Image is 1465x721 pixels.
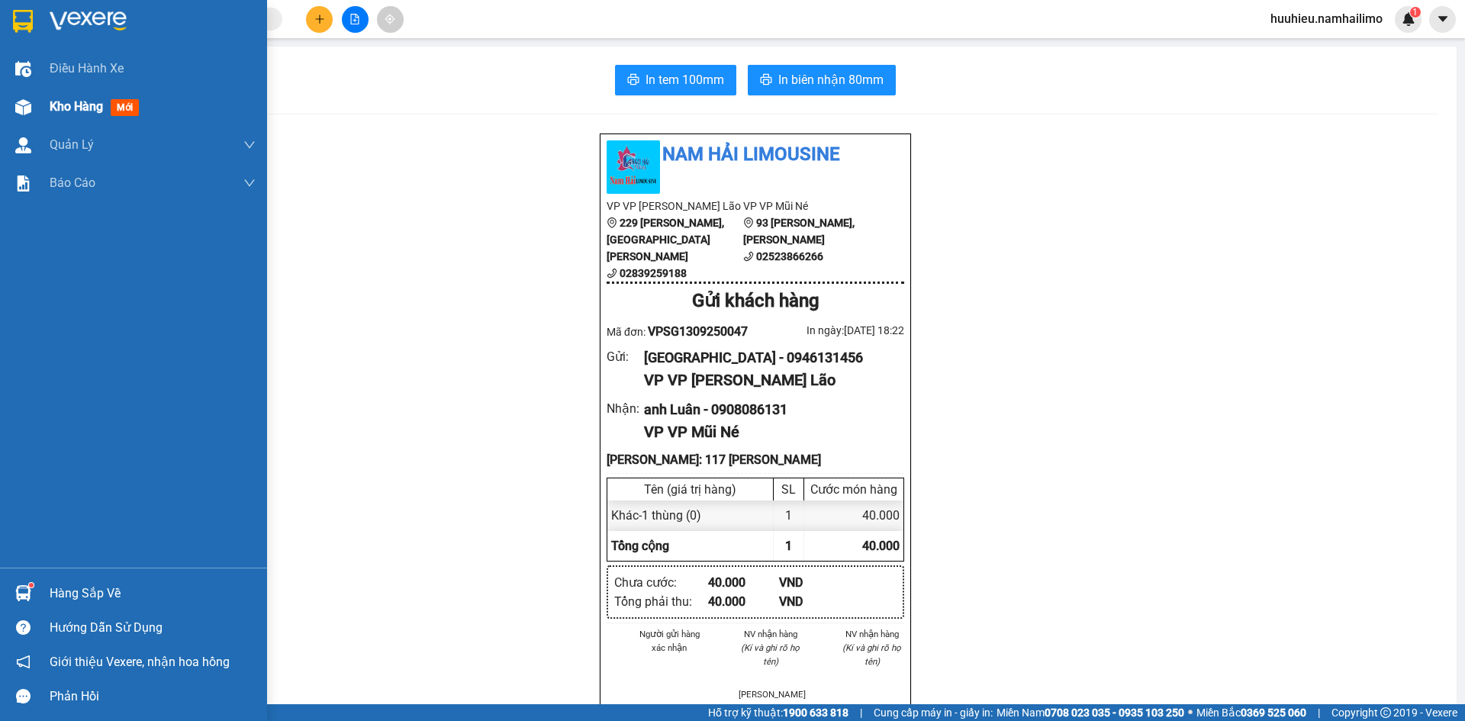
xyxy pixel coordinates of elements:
span: Nhận: [146,14,182,31]
div: 0946131456 [13,68,135,89]
span: environment [743,217,754,228]
span: ⚪️ [1188,710,1193,716]
b: 02523866266 [756,250,823,262]
img: logo.jpg [607,140,660,194]
div: Chưa cước : [614,573,708,592]
span: down [243,139,256,151]
div: VND [779,573,850,592]
div: Cước món hàng [808,482,900,497]
span: Khác - 1 thùng (0) [611,508,701,523]
div: Mã đơn: [607,322,755,341]
img: warehouse-icon [15,99,31,115]
div: VP Mũi Né [146,13,320,31]
span: Báo cáo [50,173,95,192]
i: (Kí và ghi rõ họ tên) [741,642,800,667]
div: Phản hồi [50,685,256,708]
img: warehouse-icon [15,61,31,77]
div: 1 [774,501,804,530]
div: SL [778,482,800,497]
span: Gửi: [13,14,37,31]
div: VP VP Mũi Né [644,420,892,444]
span: Cung cấp máy in - giấy in: [874,704,993,721]
div: VP VP [PERSON_NAME] Lão [644,369,892,392]
button: plus [306,6,333,33]
div: Tổng phải thu : [614,592,708,611]
span: aim [385,14,395,24]
div: Nhận : [607,399,644,418]
span: down [243,177,256,189]
span: question-circle [16,620,31,635]
button: printerIn biên nhận 80mm [748,65,896,95]
span: caret-down [1436,12,1450,26]
span: Miền Bắc [1196,704,1306,721]
span: DĐ: [146,79,168,95]
div: Gửi khách hàng [607,287,904,316]
li: VP VP [PERSON_NAME] Lão [607,198,743,214]
li: Nam Hải Limousine [607,140,904,169]
div: 0908086131 [146,50,320,71]
span: Tổng cộng [611,539,669,553]
span: 1 [785,539,792,553]
b: 229 [PERSON_NAME], [GEOGRAPHIC_DATA][PERSON_NAME] [607,217,724,262]
span: Hỗ trợ kỹ thuật: [708,704,848,721]
div: anh Luân - 0908086131 [644,399,892,420]
div: 40.000 [708,592,779,611]
sup: 1 [29,583,34,587]
span: 40.000 [862,539,900,553]
sup: 1 [1410,7,1421,18]
span: huuhieu.namhailimo [1258,9,1395,28]
span: notification [16,655,31,669]
div: [GEOGRAPHIC_DATA] - 0946131456 [644,347,892,369]
span: message [16,689,31,703]
div: In ngày: [DATE] 18:22 [755,322,904,339]
span: In biên nhận 80mm [778,70,884,89]
div: anh Luân [146,31,320,50]
img: solution-icon [15,175,31,192]
span: environment [607,217,617,228]
div: Tên (giá trị hàng) [611,482,769,497]
span: file-add [349,14,360,24]
div: Hướng dẫn sử dụng [50,616,256,639]
img: warehouse-icon [15,137,31,153]
span: Kho hàng [50,99,103,114]
div: Gửi : [607,347,644,366]
li: [PERSON_NAME] [739,687,803,701]
div: VND [779,592,850,611]
span: | [1318,704,1320,721]
span: phone [607,268,617,278]
li: NV nhận hàng [739,627,803,641]
span: printer [627,73,639,88]
span: Giới thiệu Vexere, nhận hoa hồng [50,652,230,671]
div: 40.000 [708,573,779,592]
strong: 1900 633 818 [783,707,848,719]
div: 40.000 [804,501,903,530]
button: caret-down [1429,6,1456,33]
span: phone [743,251,754,262]
span: Quản Lý [50,135,94,154]
span: copyright [1380,707,1391,718]
span: Điều hành xe [50,59,124,78]
span: 1 [1412,7,1418,18]
div: [PERSON_NAME] [13,50,135,68]
div: Hàng sắp về [50,582,256,605]
span: 117 [PERSON_NAME] [146,71,320,124]
button: printerIn tem 100mm [615,65,736,95]
span: Miền Nam [997,704,1184,721]
b: 02839259188 [620,267,687,279]
strong: 0369 525 060 [1241,707,1306,719]
li: NV nhận hàng [839,627,904,641]
span: In tem 100mm [646,70,724,89]
img: logo-vxr [13,10,33,33]
b: 93 [PERSON_NAME], [PERSON_NAME] [743,217,855,246]
i: (Kí và ghi rõ họ tên) [842,642,901,667]
li: VP VP Mũi Né [743,198,880,214]
button: file-add [342,6,369,33]
li: Người gửi hàng xác nhận [637,627,702,655]
span: mới [111,99,139,116]
img: icon-new-feature [1402,12,1415,26]
strong: 0708 023 035 - 0935 103 250 [1045,707,1184,719]
button: aim [377,6,404,33]
span: plus [314,14,325,24]
div: [PERSON_NAME]: 117 [PERSON_NAME] [607,450,904,469]
span: VPSG1309250047 [648,324,748,339]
